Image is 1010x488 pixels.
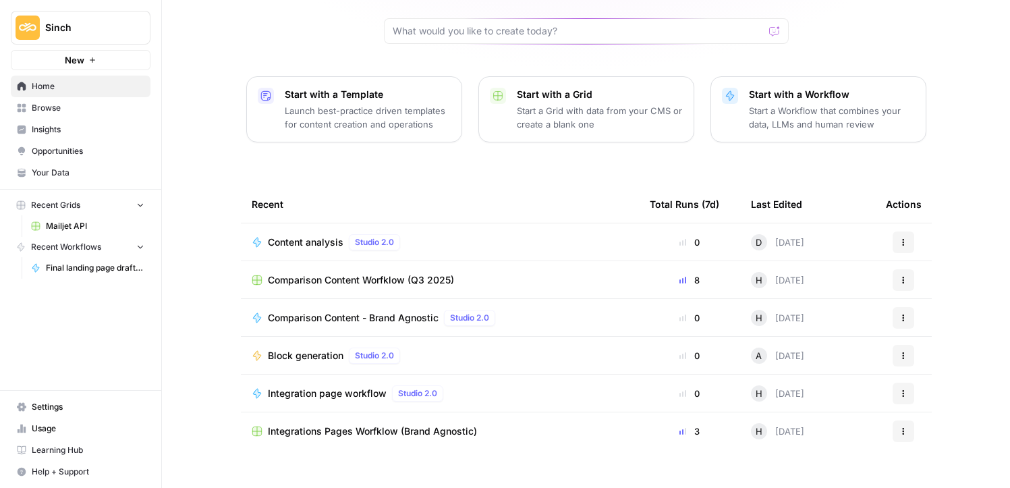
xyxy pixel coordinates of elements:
div: 8 [650,273,729,287]
a: Usage [11,418,150,439]
div: 3 [650,425,729,438]
span: Integration page workflow [268,387,387,400]
div: 0 [650,349,729,362]
p: Start with a Template [285,88,451,101]
div: 0 [650,387,729,400]
span: H [756,387,762,400]
span: Studio 2.0 [398,387,437,400]
button: Recent Workflows [11,237,150,257]
a: Insights [11,119,150,140]
span: Final landing page drafter for Project 428 ([PERSON_NAME]) [46,262,144,274]
span: A [756,349,762,362]
span: Browse [32,102,144,114]
span: Settings [32,401,144,413]
p: Start with a Grid [517,88,683,101]
span: Your Data [32,167,144,179]
button: Recent Grids [11,195,150,215]
span: Sinch [45,21,127,34]
div: [DATE] [751,423,804,439]
button: Start with a TemplateLaunch best-practice driven templates for content creation and operations [246,76,462,142]
span: Recent Grids [31,199,80,211]
span: Studio 2.0 [450,312,489,324]
span: H [756,425,762,438]
span: Studio 2.0 [355,236,394,248]
span: Home [32,80,144,92]
div: [DATE] [751,234,804,250]
span: Comparison Content - Brand Agnostic [268,311,439,325]
span: Learning Hub [32,444,144,456]
a: Comparison Content - Brand AgnosticStudio 2.0 [252,310,628,326]
div: [DATE] [751,272,804,288]
a: Integration page workflowStudio 2.0 [252,385,628,402]
span: New [65,53,84,67]
a: Block generationStudio 2.0 [252,348,628,364]
span: H [756,273,762,287]
button: Help + Support [11,461,150,483]
div: Actions [886,186,922,223]
span: D [756,236,762,249]
span: Opportunities [32,145,144,157]
div: [DATE] [751,348,804,364]
a: Your Data [11,162,150,184]
button: Start with a GridStart a Grid with data from your CMS or create a blank one [478,76,694,142]
span: Comparison Content Worfklow (Q3 2025) [268,273,454,287]
a: Integrations Pages Worfklow (Brand Agnostic) [252,425,628,438]
p: Launch best-practice driven templates for content creation and operations [285,104,451,131]
button: Start with a WorkflowStart a Workflow that combines your data, LLMs and human review [710,76,926,142]
a: Browse [11,97,150,119]
button: Workspace: Sinch [11,11,150,45]
div: Recent [252,186,628,223]
a: Settings [11,396,150,418]
a: Opportunities [11,140,150,162]
span: Content analysis [268,236,343,249]
span: Recent Workflows [31,241,101,253]
a: Final landing page drafter for Project 428 ([PERSON_NAME]) [25,257,150,279]
a: Mailjet API [25,215,150,237]
div: 0 [650,236,729,249]
p: Start a Grid with data from your CMS or create a blank one [517,104,683,131]
p: Start with a Workflow [749,88,915,101]
span: Usage [32,423,144,435]
span: Help + Support [32,466,144,478]
span: Insights [32,124,144,136]
div: [DATE] [751,310,804,326]
span: Block generation [268,349,343,362]
a: Home [11,76,150,97]
div: 0 [650,311,729,325]
div: Last Edited [751,186,802,223]
a: Learning Hub [11,439,150,461]
a: Comparison Content Worfklow (Q3 2025) [252,273,628,287]
div: [DATE] [751,385,804,402]
a: Content analysisStudio 2.0 [252,234,628,250]
p: Start a Workflow that combines your data, LLMs and human review [749,104,915,131]
span: Mailjet API [46,220,144,232]
span: Integrations Pages Worfklow (Brand Agnostic) [268,425,477,438]
span: H [756,311,762,325]
button: New [11,50,150,70]
span: Studio 2.0 [355,350,394,362]
input: What would you like to create today? [393,24,764,38]
div: Total Runs (7d) [650,186,719,223]
img: Sinch Logo [16,16,40,40]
